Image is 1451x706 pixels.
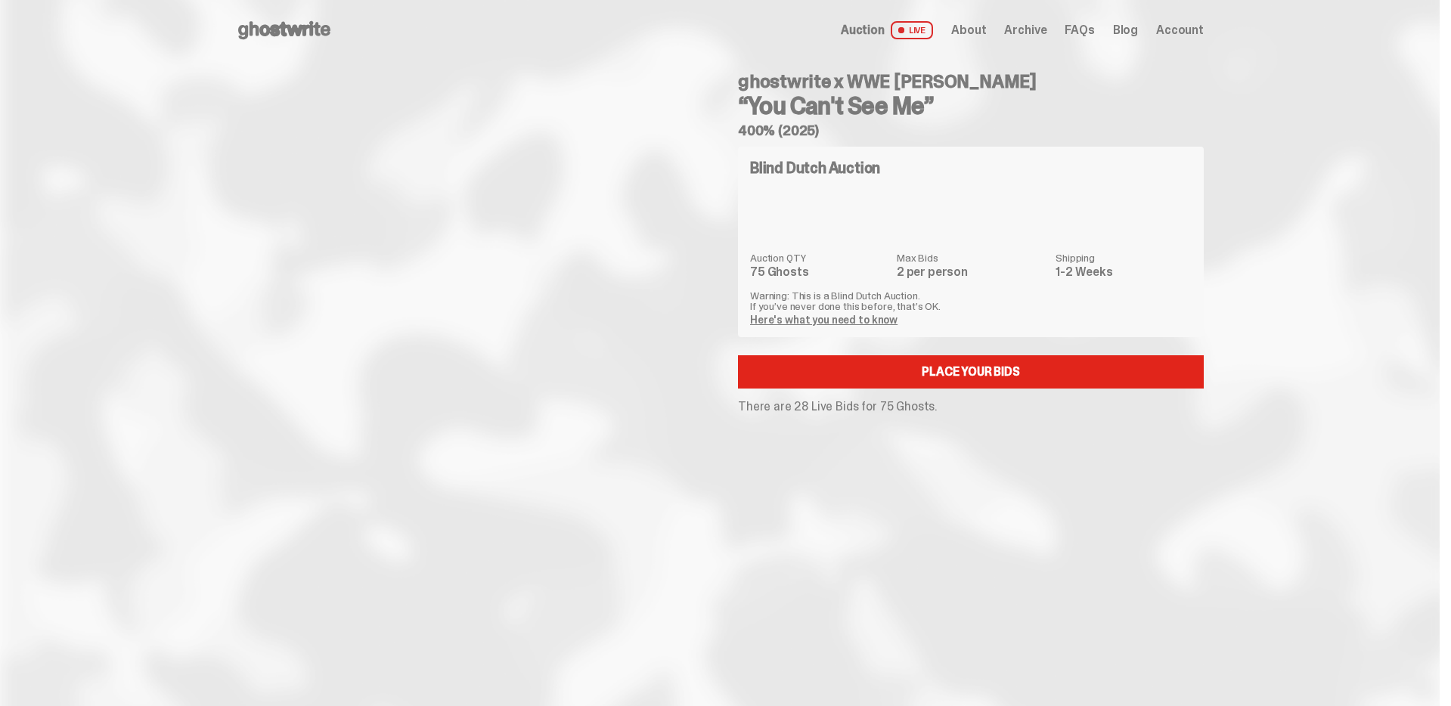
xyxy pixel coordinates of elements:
a: Archive [1004,24,1046,36]
dd: 1-2 Weeks [1056,266,1192,278]
span: Auction [841,24,885,36]
h4: ghostwrite x WWE [PERSON_NAME] [738,73,1204,91]
a: Auction LIVE [841,21,933,39]
a: FAQs [1065,24,1094,36]
a: Here's what you need to know [750,313,898,327]
a: Blog [1113,24,1138,36]
a: About [951,24,986,36]
p: There are 28 Live Bids for 75 Ghosts. [738,401,1204,413]
h4: Blind Dutch Auction [750,160,880,175]
a: Account [1156,24,1204,36]
p: Warning: This is a Blind Dutch Auction. If you’ve never done this before, that’s OK. [750,290,1192,311]
h3: “You Can't See Me” [738,94,1204,118]
dt: Auction QTY [750,252,888,263]
dt: Shipping [1056,252,1192,263]
dt: Max Bids [897,252,1046,263]
h5: 400% (2025) [738,124,1204,138]
dd: 2 per person [897,266,1046,278]
a: Place your Bids [738,355,1204,389]
span: LIVE [891,21,934,39]
dd: 75 Ghosts [750,266,888,278]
